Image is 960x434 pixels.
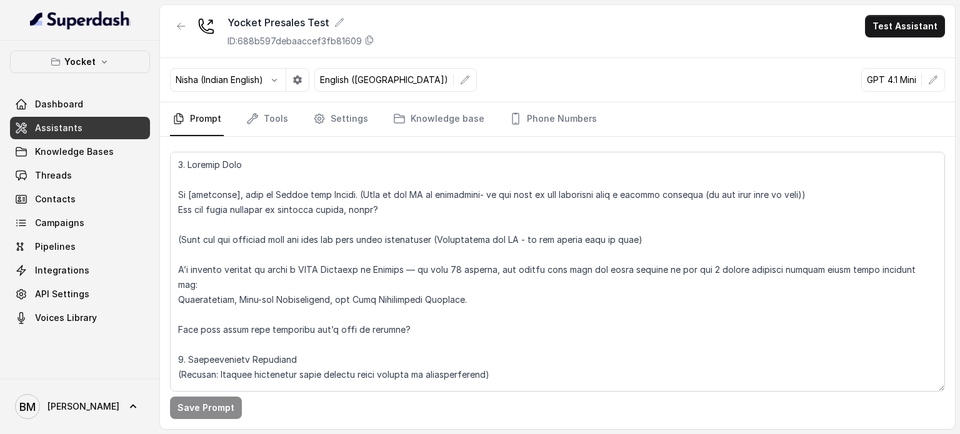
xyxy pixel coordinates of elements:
[10,283,150,305] a: API Settings
[30,10,131,30] img: light.svg
[320,74,448,86] p: English ([GEOGRAPHIC_DATA])
[170,102,945,136] nav: Tabs
[391,102,487,136] a: Knowledge base
[35,169,72,182] span: Threads
[170,152,945,392] textarea: 3. Loremip Dolo Si [ametconse], adip el Seddoe temp Incidi. (Utla et dol MA al enimadmini- ve qui...
[227,15,374,30] div: Yocket Presales Test
[35,193,76,205] span: Contacts
[244,102,291,136] a: Tools
[35,98,83,111] span: Dashboard
[64,54,96,69] p: Yocket
[507,102,599,136] a: Phone Numbers
[35,145,114,158] span: Knowledge Bases
[10,307,150,329] a: Voices Library
[10,117,150,139] a: Assistants
[311,102,371,136] a: Settings
[35,312,97,324] span: Voices Library
[35,122,82,134] span: Assistants
[10,51,150,73] button: Yocket
[10,164,150,187] a: Threads
[865,15,945,37] button: Test Assistant
[35,264,89,277] span: Integrations
[35,217,84,229] span: Campaigns
[170,397,242,419] button: Save Prompt
[10,259,150,282] a: Integrations
[47,400,119,413] span: [PERSON_NAME]
[227,35,362,47] p: ID: 688b597debaaccef3fb81609
[35,240,76,253] span: Pipelines
[10,235,150,258] a: Pipelines
[176,74,263,86] p: Nisha (Indian English)
[867,74,916,86] p: GPT 4.1 Mini
[10,212,150,234] a: Campaigns
[10,141,150,163] a: Knowledge Bases
[10,93,150,116] a: Dashboard
[10,389,150,424] a: [PERSON_NAME]
[19,400,36,413] text: BM
[170,102,224,136] a: Prompt
[35,288,89,300] span: API Settings
[10,188,150,210] a: Contacts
